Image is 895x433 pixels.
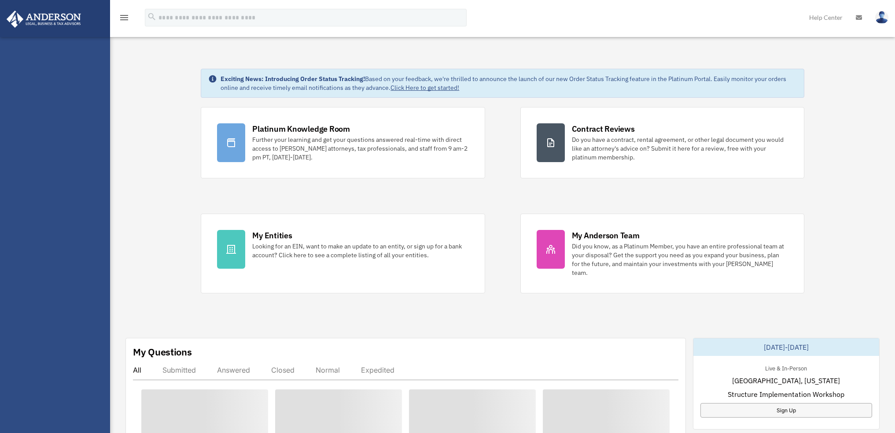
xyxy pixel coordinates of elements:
[252,242,468,259] div: Looking for an EIN, want to make an update to an entity, or sign up for a bank account? Click her...
[520,107,804,178] a: Contract Reviews Do you have a contract, rental agreement, or other legal document you would like...
[520,214,804,293] a: My Anderson Team Did you know, as a Platinum Member, you have an entire professional team at your...
[700,403,872,418] a: Sign Up
[4,11,84,28] img: Anderson Advisors Platinum Portal
[875,11,888,24] img: User Pic
[133,366,141,374] div: All
[119,12,129,23] i: menu
[728,389,844,400] span: Structure Implementation Workshop
[252,123,350,134] div: Platinum Knowledge Room
[133,345,192,359] div: My Questions
[758,363,814,372] div: Live & In-Person
[390,84,459,92] a: Click Here to get started!
[316,366,340,374] div: Normal
[201,214,485,293] a: My Entities Looking for an EIN, want to make an update to an entity, or sign up for a bank accoun...
[572,135,788,162] div: Do you have a contract, rental agreement, or other legal document you would like an attorney's ad...
[221,75,365,83] strong: Exciting News: Introducing Order Status Tracking!
[252,135,468,162] div: Further your learning and get your questions answered real-time with direct access to [PERSON_NAM...
[147,12,157,22] i: search
[217,366,250,374] div: Answered
[693,338,879,356] div: [DATE]-[DATE]
[572,230,640,241] div: My Anderson Team
[572,123,635,134] div: Contract Reviews
[361,366,394,374] div: Expedited
[201,107,485,178] a: Platinum Knowledge Room Further your learning and get your questions answered real-time with dire...
[119,15,129,23] a: menu
[221,74,796,92] div: Based on your feedback, we're thrilled to announce the launch of our new Order Status Tracking fe...
[732,375,840,386] span: [GEOGRAPHIC_DATA], [US_STATE]
[271,366,295,374] div: Closed
[252,230,292,241] div: My Entities
[162,366,196,374] div: Submitted
[572,242,788,277] div: Did you know, as a Platinum Member, you have an entire professional team at your disposal? Get th...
